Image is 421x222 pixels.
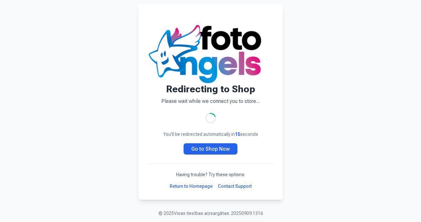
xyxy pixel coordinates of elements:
p: © 2025 Visas tiesības aizsargātas. 20250909.1316 [158,210,263,217]
a: Contact Support [218,183,252,189]
p: Having trouble? Try these options: [149,171,273,178]
p: You'll be redirected automatically in seconds [149,131,273,137]
a: Return to Homepage [170,183,213,189]
p: Please wait while we connect you to store... [149,97,273,105]
h1: Redirecting to Shop [149,83,273,95]
span: 15 [235,132,240,137]
a: Go to Shop Now [184,143,237,155]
